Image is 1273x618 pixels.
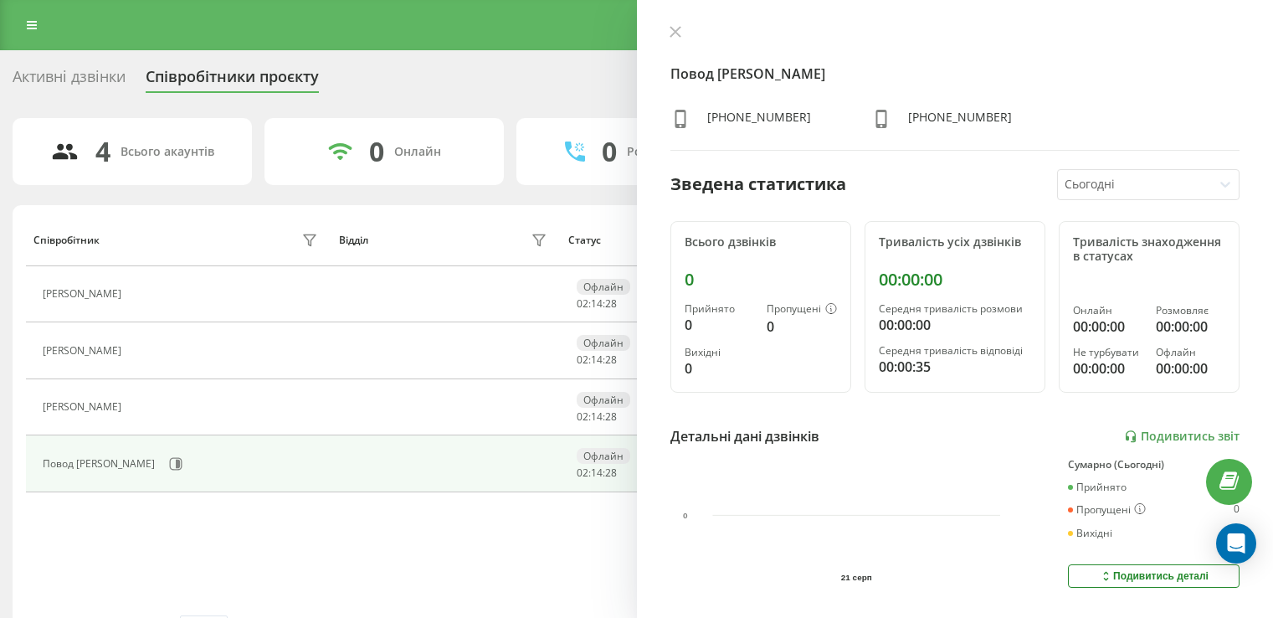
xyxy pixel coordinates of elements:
[33,234,100,246] div: Співробітник
[577,353,588,367] span: 02
[685,315,753,335] div: 0
[1156,358,1225,379] div: 00:00:00
[670,426,819,446] div: Детальні дані дзвінків
[685,303,753,315] div: Прийнято
[577,354,617,366] div: : :
[605,296,617,311] span: 28
[879,315,1031,335] div: 00:00:00
[685,358,753,379] div: 0
[1073,317,1142,337] div: 00:00:00
[908,109,1012,133] div: [PHONE_NUMBER]
[1073,235,1225,264] div: Тривалість знаходження в статусах
[879,357,1031,377] div: 00:00:35
[95,136,110,167] div: 4
[879,235,1031,250] div: Тривалість усіх дзвінків
[605,409,617,424] span: 28
[13,68,126,94] div: Активні дзвінки
[1124,430,1240,444] a: Подивитись звіт
[1073,347,1142,358] div: Не турбувати
[577,448,630,464] div: Офлайн
[605,353,617,367] span: 28
[685,235,837,250] div: Всього дзвінків
[43,345,126,357] div: [PERSON_NAME]
[1216,523,1256,564] div: Open Intercom Messenger
[394,145,441,159] div: Онлайн
[879,345,1031,357] div: Середня тривалість відповіді
[43,458,159,470] div: Повод [PERSON_NAME]
[879,303,1031,315] div: Середня тривалість розмови
[670,172,846,197] div: Зведена статистика
[670,64,1240,84] h4: Повод [PERSON_NAME]
[1234,503,1240,517] div: 0
[841,573,872,582] text: 21 серп
[685,347,753,358] div: Вихідні
[146,68,319,94] div: Співробітники проєкту
[577,409,588,424] span: 02
[577,279,630,295] div: Офлайн
[683,511,688,520] text: 0
[1073,305,1142,317] div: Онлайн
[1156,317,1225,337] div: 00:00:00
[577,467,617,479] div: : :
[577,392,630,408] div: Офлайн
[577,411,617,423] div: : :
[1068,482,1127,493] div: Прийнято
[577,298,617,310] div: : :
[339,234,368,246] div: Відділ
[568,234,601,246] div: Статус
[591,466,603,480] span: 14
[591,409,603,424] span: 14
[577,466,588,480] span: 02
[43,288,126,300] div: [PERSON_NAME]
[1068,459,1240,471] div: Сумарно (Сьогодні)
[707,109,811,133] div: [PHONE_NUMBER]
[1068,528,1112,539] div: Вихідні
[369,136,384,167] div: 0
[591,296,603,311] span: 14
[121,145,214,159] div: Всього акаунтів
[1099,569,1209,583] div: Подивитись деталі
[591,353,603,367] span: 14
[879,270,1031,290] div: 00:00:00
[605,466,617,480] span: 28
[1068,503,1146,517] div: Пропущені
[43,401,126,413] div: [PERSON_NAME]
[767,317,837,337] div: 0
[685,270,837,290] div: 0
[602,136,617,167] div: 0
[1156,347,1225,358] div: Офлайн
[577,335,630,351] div: Офлайн
[1073,358,1142,379] div: 00:00:00
[1156,305,1225,317] div: Розмовляє
[1068,564,1240,588] button: Подивитись деталі
[577,296,588,311] span: 02
[767,303,837,317] div: Пропущені
[627,145,708,159] div: Розмовляють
